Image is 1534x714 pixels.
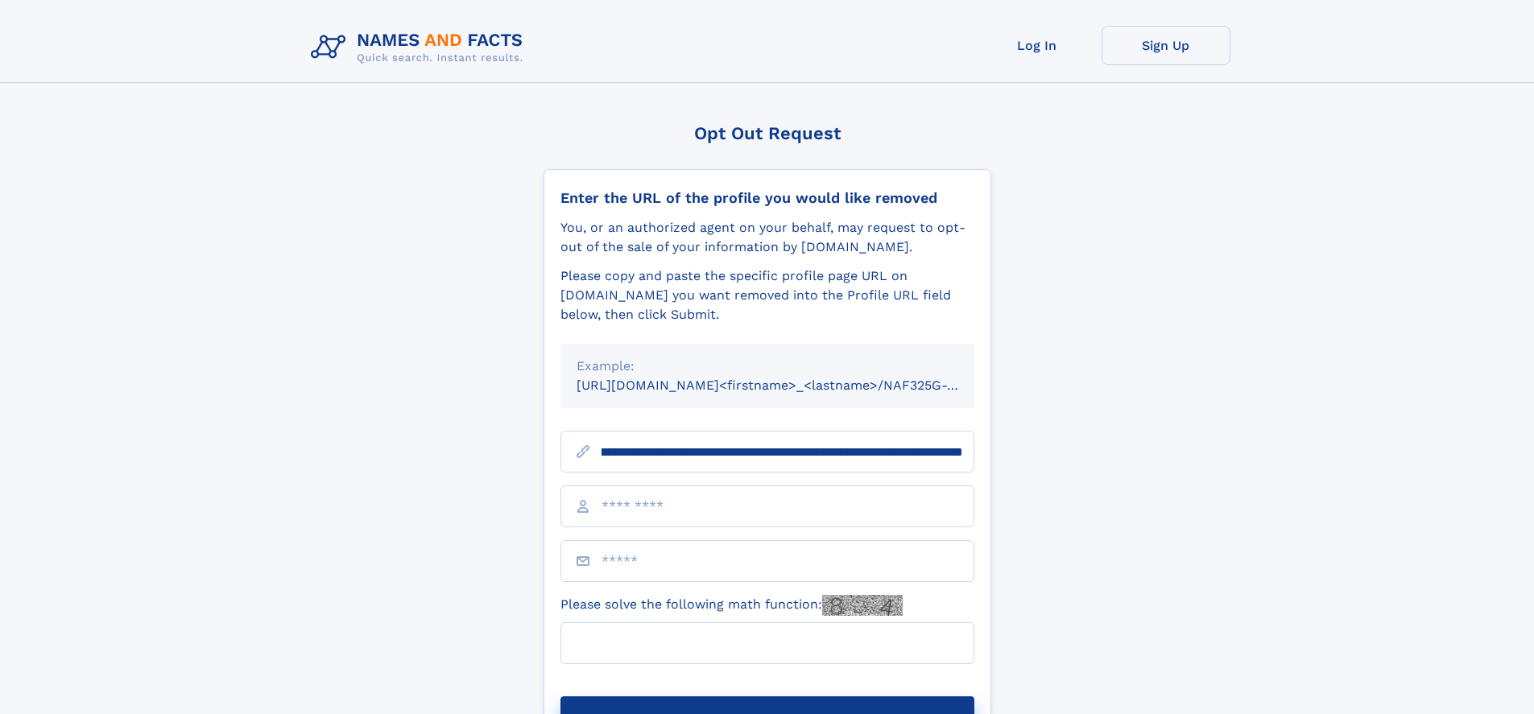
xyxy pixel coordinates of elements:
[1102,26,1230,65] a: Sign Up
[577,357,958,376] div: Example:
[560,218,974,257] div: You, or an authorized agent on your behalf, may request to opt-out of the sale of your informatio...
[544,123,991,143] div: Opt Out Request
[560,595,903,616] label: Please solve the following math function:
[304,26,536,69] img: Logo Names and Facts
[560,189,974,207] div: Enter the URL of the profile you would like removed
[973,26,1102,65] a: Log In
[560,266,974,324] div: Please copy and paste the specific profile page URL on [DOMAIN_NAME] you want removed into the Pr...
[577,378,1005,393] small: [URL][DOMAIN_NAME]<firstname>_<lastname>/NAF325G-xxxxxxxx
